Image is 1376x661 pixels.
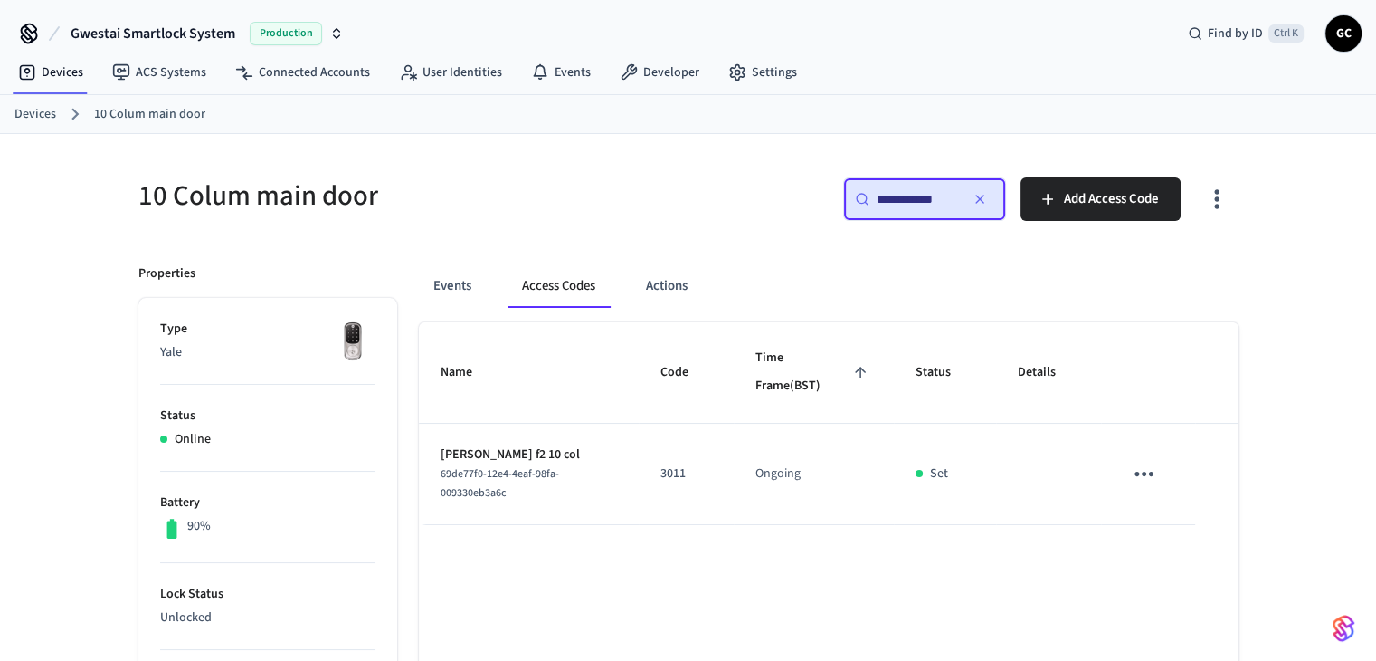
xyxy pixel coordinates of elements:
span: Code [660,359,712,387]
span: 69de77f0-12e4-4eaf-98fa-009330eb3a6c [441,466,559,501]
a: Connected Accounts [221,56,384,89]
p: Type [160,320,375,339]
button: Access Codes [508,264,610,308]
p: Unlocked [160,608,375,627]
p: Status [160,407,375,426]
button: Events [419,264,486,308]
p: Set [930,465,948,484]
span: Find by ID [1208,24,1263,43]
td: Ongoing [734,424,894,525]
span: Name [441,359,496,387]
a: 10 Colum main door [94,105,205,124]
span: GC [1327,17,1360,50]
a: Developer [605,56,714,89]
span: Time Frame(BST) [755,344,872,401]
p: Properties [138,264,195,283]
button: GC [1325,15,1362,52]
a: User Identities [384,56,517,89]
h5: 10 Colum main door [138,177,678,215]
a: Devices [4,56,98,89]
p: Yale [160,343,375,362]
span: Details [1018,359,1079,387]
button: Add Access Code [1020,177,1181,221]
a: Events [517,56,605,89]
button: Actions [631,264,702,308]
img: Yale Assure Touchscreen Wifi Smart Lock, Satin Nickel, Front [330,320,375,365]
table: sticky table [419,322,1238,525]
p: [PERSON_NAME] f2 10 col [441,445,617,465]
a: Devices [14,105,56,124]
img: SeamLogoGradient.69752ec5.svg [1333,614,1354,643]
p: 90% [187,517,211,536]
span: Status [916,359,974,387]
div: ant example [419,264,1238,308]
span: Gwestai Smartlock System [71,23,235,44]
span: Add Access Code [1064,187,1159,211]
span: Ctrl K [1268,24,1304,43]
p: Online [175,430,211,449]
p: Battery [160,493,375,513]
div: Find by IDCtrl K [1173,17,1318,50]
a: Settings [714,56,811,89]
a: ACS Systems [98,56,221,89]
p: Lock Status [160,585,375,604]
span: Production [250,22,322,45]
p: 3011 [660,465,712,484]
